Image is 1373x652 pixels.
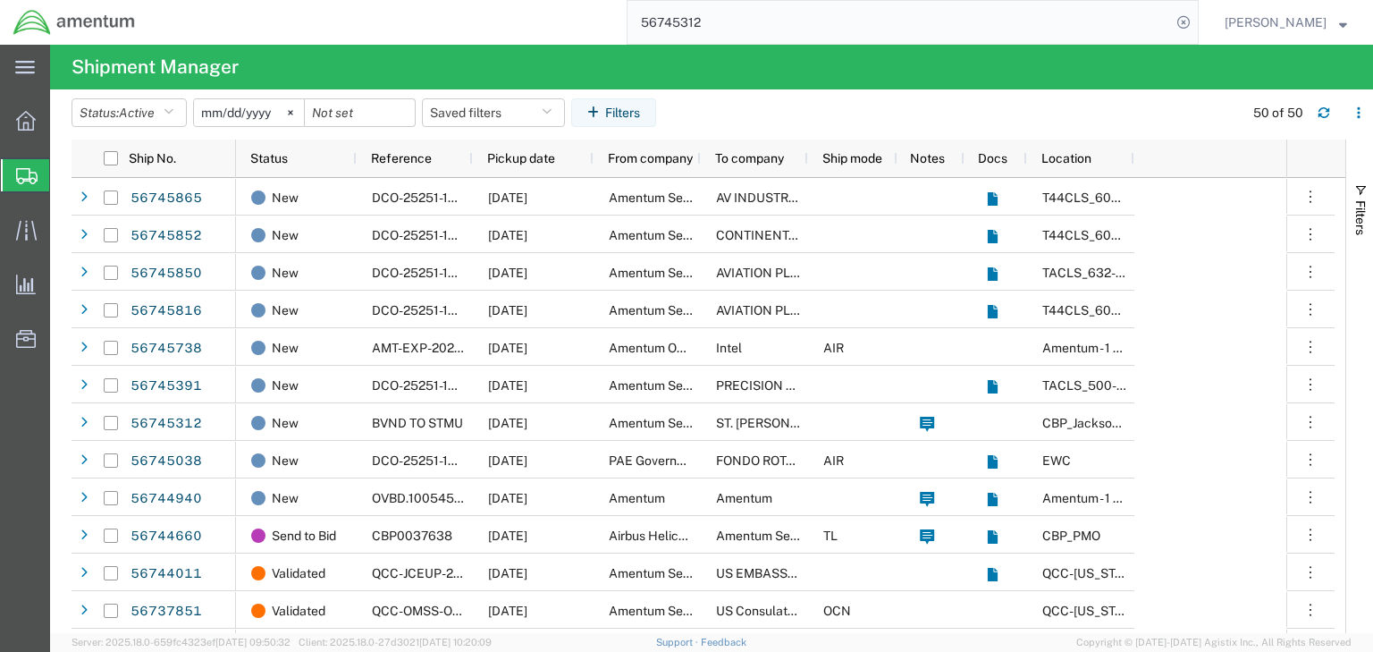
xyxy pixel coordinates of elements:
[1042,228,1295,242] span: T44CLS_6000 - NAS Whiting Field
[372,566,516,580] span: QCC-JCEUP-25251-0001
[372,529,452,543] span: CBP0037638
[609,416,743,430] span: Amentum Services, Inc.
[1041,151,1091,165] span: Location
[609,566,740,580] span: Amentum Services, Inc
[272,254,299,292] span: New
[130,522,203,551] a: 56744660
[716,378,996,393] span: PRECISION ACCESSORIES AND INSTRUMENTS
[1353,200,1368,235] span: Filters
[371,151,432,165] span: Reference
[488,491,527,505] span: 09/11/2025
[1042,566,1141,580] span: QCC-Texas
[419,637,492,648] span: [DATE] 10:20:09
[1042,529,1100,543] span: CBP_PMO
[822,151,882,165] span: Ship mode
[1042,453,1071,468] span: EWC
[488,228,527,242] span: 09/08/2025
[609,491,665,505] span: Amentum
[372,491,497,505] span: OVBD.100545.00000
[272,592,325,630] span: Validated
[72,98,187,127] button: Status:Active
[608,151,693,165] span: From company
[488,416,527,430] span: 09/08/2025
[272,179,299,216] span: New
[716,529,847,543] span: Amentum Services, Inc
[1042,303,1295,318] span: T44CLS_6000 - NAS Whiting Field
[488,604,527,618] span: 09/05/2025
[305,99,415,126] input: Not set
[716,604,843,618] span: US Consulate General
[488,341,527,355] span: 09/08/2025
[910,151,945,165] span: Notes
[609,191,743,205] span: Amentum Services, Inc.
[488,453,527,468] span: 09/09/2025
[272,555,325,592] span: Validated
[272,367,299,404] span: New
[130,222,203,250] a: 56745852
[609,453,784,468] span: PAE Government Services, Inc.
[488,566,527,580] span: 09/08/2025
[130,597,203,626] a: 56737851
[488,191,527,205] span: 09/08/2025
[372,266,487,280] span: DCO-25251-167883
[130,259,203,288] a: 56745850
[119,106,155,120] span: Active
[372,303,487,318] span: DCO-25251-167880
[716,566,1059,580] span: US EMBASSY JUBA, SOUTH SUDAN
[72,45,239,89] h4: Shipment Manager
[299,637,492,648] span: Client: 2025.18.0-27d3021
[488,266,527,280] span: 09/08/2025
[823,453,844,468] span: AIR
[130,334,203,363] a: 56745738
[130,560,203,588] a: 56744011
[372,228,486,242] span: DCO-25251-167882
[250,151,288,165] span: Status
[130,372,203,401] a: 56745391
[716,191,833,205] span: AV INDUSTRIES INC
[1253,104,1303,123] div: 50 of 50
[13,9,136,36] img: logo
[130,485,203,513] a: 56744940
[372,453,486,468] span: DCO-25251-167873
[422,98,565,127] button: Saved filters
[272,404,299,442] span: New
[1042,341,1138,355] span: Amentum - 1 com
[372,416,463,430] span: BVND TO STMU
[609,378,743,393] span: Amentum Services, Inc.
[609,604,740,618] span: Amentum Services, Inc
[130,447,203,476] a: 56745038
[372,604,522,618] span: QCC-OMSS-OCEAN-0001
[716,266,832,280] span: AVIATION PLUS INC
[130,297,203,326] a: 56745816
[1224,12,1348,33] button: [PERSON_NAME]
[716,341,742,355] span: Intel
[272,479,299,517] span: New
[272,329,299,367] span: New
[272,517,336,555] span: Send to Bid
[716,416,906,430] span: ST. Thomas Marine Unit
[194,99,304,126] input: Not set
[487,151,555,165] span: Pickup date
[130,184,203,213] a: 56745865
[1042,604,1141,618] span: QCC-Texas
[716,228,860,242] span: CONTINENTAL TESTING
[1076,635,1352,650] span: Copyright © [DATE]-[DATE] Agistix Inc., All Rights Reserved
[488,378,527,393] span: 09/09/2025
[488,303,527,318] span: 09/08/2025
[701,637,746,648] a: Feedback
[609,303,743,318] span: Amentum Services, Inc.
[272,442,299,479] span: New
[656,637,701,648] a: Support
[272,216,299,254] span: New
[716,453,921,468] span: FONDO ROTATORIO DE LA POLICIA
[609,341,861,355] span: Amentum Operaciones Comerciales CR SRL
[1225,13,1327,32] span: Chris Haes
[978,151,1007,165] span: Docs
[609,266,743,280] span: Amentum Services, Inc.
[130,410,203,438] a: 56745312
[716,491,772,505] span: Amentum
[823,529,838,543] span: TL
[1042,191,1295,205] span: T44CLS_6000 - NAS Whiting Field
[716,303,832,318] span: AVIATION PLUS INC
[72,637,291,648] span: Server: 2025.18.0-659fc4323ef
